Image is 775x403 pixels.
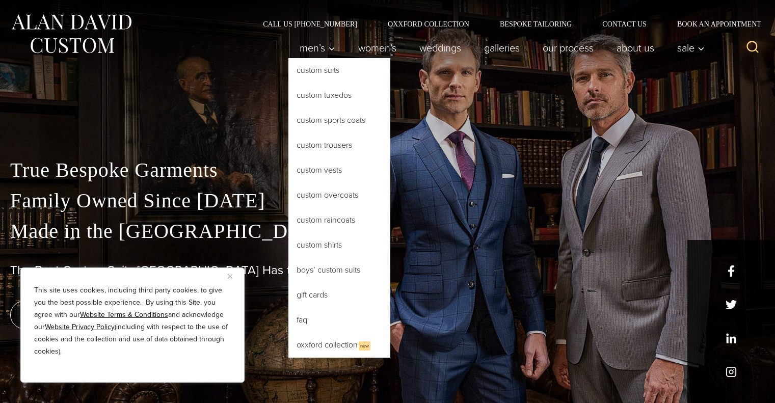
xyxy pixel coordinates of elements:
[10,155,765,247] p: True Bespoke Garments Family Owned Since [DATE] Made in the [GEOGRAPHIC_DATA]
[288,133,390,157] a: Custom Trousers
[531,38,605,58] a: Our Process
[288,158,390,182] a: Custom Vests
[228,274,232,279] img: Close
[347,38,408,58] a: Women’s
[288,183,390,207] a: Custom Overcoats
[473,38,531,58] a: Galleries
[288,233,390,257] a: Custom Shirts
[408,38,473,58] a: weddings
[359,341,370,351] span: New
[372,20,485,28] a: Oxxford Collection
[80,309,168,320] a: Website Terms & Conditions
[10,11,132,57] img: Alan David Custom
[605,38,666,58] a: About Us
[662,20,765,28] a: Book an Appointment
[485,20,587,28] a: Bespoke Tailoring
[10,263,765,278] h1: The Best Custom Suits [GEOGRAPHIC_DATA] Has to Offer
[288,283,390,307] a: Gift Cards
[288,308,390,332] a: FAQ
[45,321,115,332] a: Website Privacy Policy
[288,38,710,58] nav: Primary Navigation
[248,20,372,28] a: Call Us [PHONE_NUMBER]
[288,58,390,83] a: Custom Suits
[300,43,335,53] span: Men’s
[288,108,390,132] a: Custom Sports Coats
[288,83,390,108] a: Custom Tuxedos
[228,270,240,282] button: Close
[288,333,390,358] a: Oxxford CollectionNew
[34,284,231,358] p: This site uses cookies, including third party cookies, to give you the best possible experience. ...
[587,20,662,28] a: Contact Us
[288,208,390,232] a: Custom Raincoats
[740,36,765,60] button: View Search Form
[677,43,705,53] span: Sale
[288,258,390,282] a: Boys’ Custom Suits
[248,20,765,28] nav: Secondary Navigation
[10,301,153,329] a: book an appointment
